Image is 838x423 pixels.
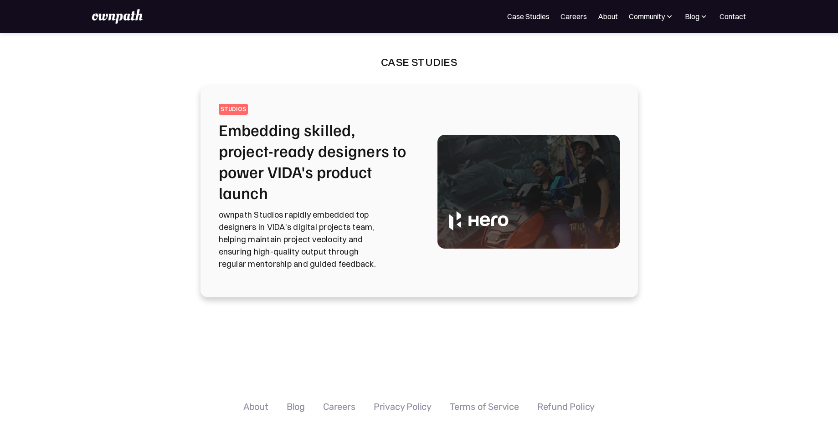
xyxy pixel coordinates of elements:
[560,11,587,22] a: Careers
[537,401,595,412] a: Refund Policy
[374,401,432,412] a: Privacy Policy
[598,11,618,22] a: About
[720,11,746,22] a: Contact
[221,106,247,113] div: STUDIOS
[629,11,674,22] div: Community
[219,104,620,279] a: STUDIOSEmbedding skilled, project-ready designers to power VIDA's product launchownpath Studios r...
[243,401,268,412] a: About
[685,11,699,22] div: Blog
[629,11,665,22] div: Community
[287,401,305,412] a: Blog
[381,55,457,69] div: Case Studies
[219,209,416,270] p: ownpath Studios rapidly embedded top designers in VIDA's digital projects team, helping maintain ...
[323,401,355,412] a: Careers
[685,11,709,22] div: Blog
[219,119,416,203] h2: Embedding skilled, project-ready designers to power VIDA's product launch
[450,401,519,412] a: Terms of Service
[507,11,550,22] a: Case Studies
